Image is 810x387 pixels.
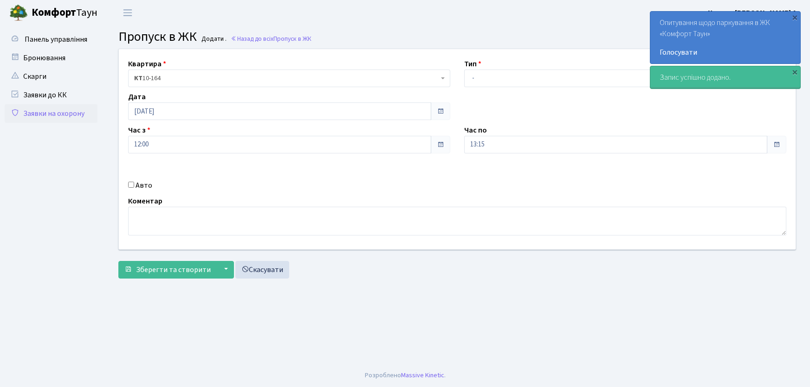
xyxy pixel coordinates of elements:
[134,74,143,83] b: КТ
[9,4,28,22] img: logo.png
[128,91,146,102] label: Дата
[5,49,97,67] a: Бронювання
[25,34,87,44] span: Панель управління
[5,104,97,123] a: Заявки на охорону
[790,13,799,22] div: ×
[273,34,311,43] span: Пропуск в ЖК
[116,5,139,20] button: Переключити навігацію
[128,58,166,70] label: Квартира
[231,34,311,43] a: Назад до всіхПропуск в ЖК
[464,125,487,136] label: Час по
[5,67,97,86] a: Скарги
[118,27,197,46] span: Пропуск в ЖК
[32,5,97,21] span: Таун
[650,66,800,89] div: Запис успішно додано.
[790,67,799,76] div: ×
[128,196,162,207] label: Коментар
[128,70,450,87] span: <b>КТ</b>&nbsp;&nbsp;&nbsp;&nbsp;10-164
[200,35,227,43] small: Додати .
[708,8,799,18] b: Цитрус [PERSON_NAME] А.
[708,7,799,19] a: Цитрус [PERSON_NAME] А.
[136,180,152,191] label: Авто
[464,58,481,70] label: Тип
[660,47,791,58] a: Голосувати
[5,86,97,104] a: Заявки до КК
[136,265,211,275] span: Зберегти та створити
[5,30,97,49] a: Панель управління
[650,12,800,63] div: Опитування щодо паркування в ЖК «Комфорт Таун»
[235,261,289,279] a: Скасувати
[365,370,446,381] div: Розроблено .
[401,370,444,380] a: Massive Kinetic
[118,261,217,279] button: Зберегти та створити
[32,5,76,20] b: Комфорт
[134,74,439,83] span: <b>КТ</b>&nbsp;&nbsp;&nbsp;&nbsp;10-164
[128,125,150,136] label: Час з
